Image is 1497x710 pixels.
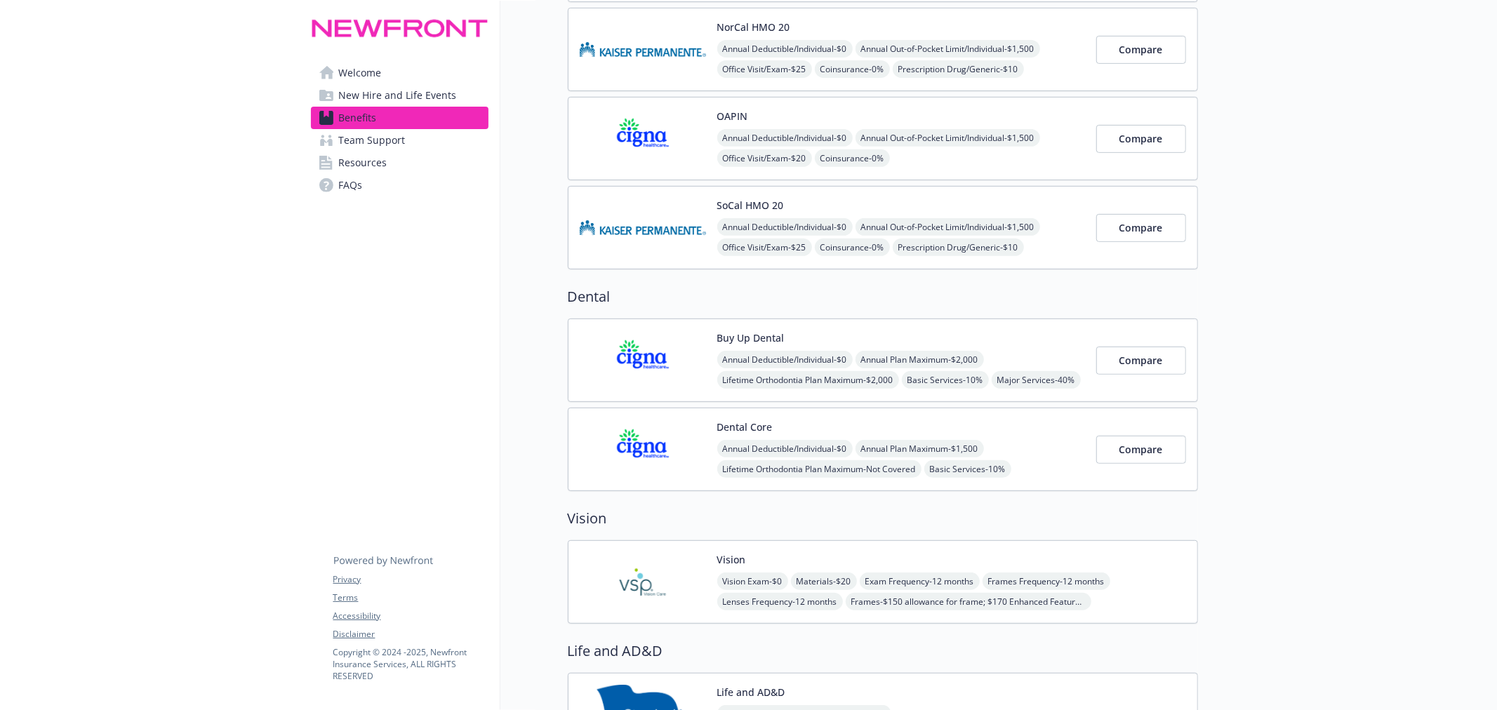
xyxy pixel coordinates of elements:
[568,508,1198,529] h2: Vision
[717,60,812,78] span: Office Visit/Exam - $25
[339,152,387,174] span: Resources
[580,198,706,257] img: Kaiser Permanente Insurance Company carrier logo
[717,593,843,610] span: Lenses Frequency - 12 months
[333,573,488,586] a: Privacy
[568,286,1198,307] h2: Dental
[717,685,785,699] button: Life and AD&D
[339,107,377,129] span: Benefits
[983,572,1110,590] span: Frames Frequency - 12 months
[311,152,488,174] a: Resources
[856,351,984,368] span: Annual Plan Maximum - $2,000
[339,84,457,107] span: New Hire and Life Events
[333,628,488,641] a: Disclaimer
[1096,347,1186,375] button: Compare
[333,610,488,622] a: Accessibility
[1096,436,1186,464] button: Compare
[717,460,922,478] span: Lifetime Orthodontia Plan Maximum - Not Covered
[580,330,706,390] img: CIGNA carrier logo
[333,646,488,682] p: Copyright © 2024 - 2025 , Newfront Insurance Services, ALL RIGHTS RESERVED
[311,62,488,84] a: Welcome
[856,440,984,457] span: Annual Plan Maximum - $1,500
[717,440,853,457] span: Annual Deductible/Individual - $0
[311,174,488,196] a: FAQs
[856,40,1040,58] span: Annual Out-of-Pocket Limit/Individual - $1,500
[339,174,363,196] span: FAQs
[339,129,406,152] span: Team Support
[311,107,488,129] a: Benefits
[992,371,1081,389] span: Major Services - 40%
[717,420,773,434] button: Dental Core
[568,641,1198,662] h2: Life and AD&D
[717,371,899,389] span: Lifetime Orthodontia Plan Maximum - $2,000
[815,149,890,167] span: Coinsurance - 0%
[856,218,1040,236] span: Annual Out-of-Pocket Limit/Individual - $1,500
[580,552,706,612] img: Vision Service Plan carrier logo
[1096,125,1186,153] button: Compare
[580,109,706,168] img: CIGNA carrier logo
[893,239,1024,256] span: Prescription Drug/Generic - $10
[717,351,853,368] span: Annual Deductible/Individual - $0
[1119,443,1163,456] span: Compare
[333,591,488,604] a: Terms
[791,572,857,590] span: Materials - $20
[815,60,890,78] span: Coinsurance - 0%
[717,239,812,256] span: Office Visit/Exam - $25
[1096,36,1186,64] button: Compare
[717,129,853,147] span: Annual Deductible/Individual - $0
[717,572,788,590] span: Vision Exam - $0
[717,218,853,236] span: Annual Deductible/Individual - $0
[846,593,1091,610] span: Frames - $150 allowance for frame; $170 Enhanced Featured Frame Brands allowance; 20% savings on ...
[1119,354,1163,367] span: Compare
[893,60,1024,78] span: Prescription Drug/Generic - $10
[856,129,1040,147] span: Annual Out-of-Pocket Limit/Individual - $1,500
[717,20,790,34] button: NorCal HMO 20
[717,149,812,167] span: Office Visit/Exam - $20
[1119,221,1163,234] span: Compare
[1119,132,1163,145] span: Compare
[580,20,706,79] img: Kaiser Permanente Insurance Company carrier logo
[815,239,890,256] span: Coinsurance - 0%
[311,84,488,107] a: New Hire and Life Events
[902,371,989,389] span: Basic Services - 10%
[339,62,382,84] span: Welcome
[717,552,746,567] button: Vision
[860,572,980,590] span: Exam Frequency - 12 months
[717,330,785,345] button: Buy Up Dental
[717,109,748,123] button: OAPIN
[717,40,853,58] span: Annual Deductible/Individual - $0
[717,198,784,213] button: SoCal HMO 20
[924,460,1011,478] span: Basic Services - 10%
[1119,43,1163,56] span: Compare
[580,420,706,479] img: CIGNA carrier logo
[1096,214,1186,242] button: Compare
[311,129,488,152] a: Team Support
